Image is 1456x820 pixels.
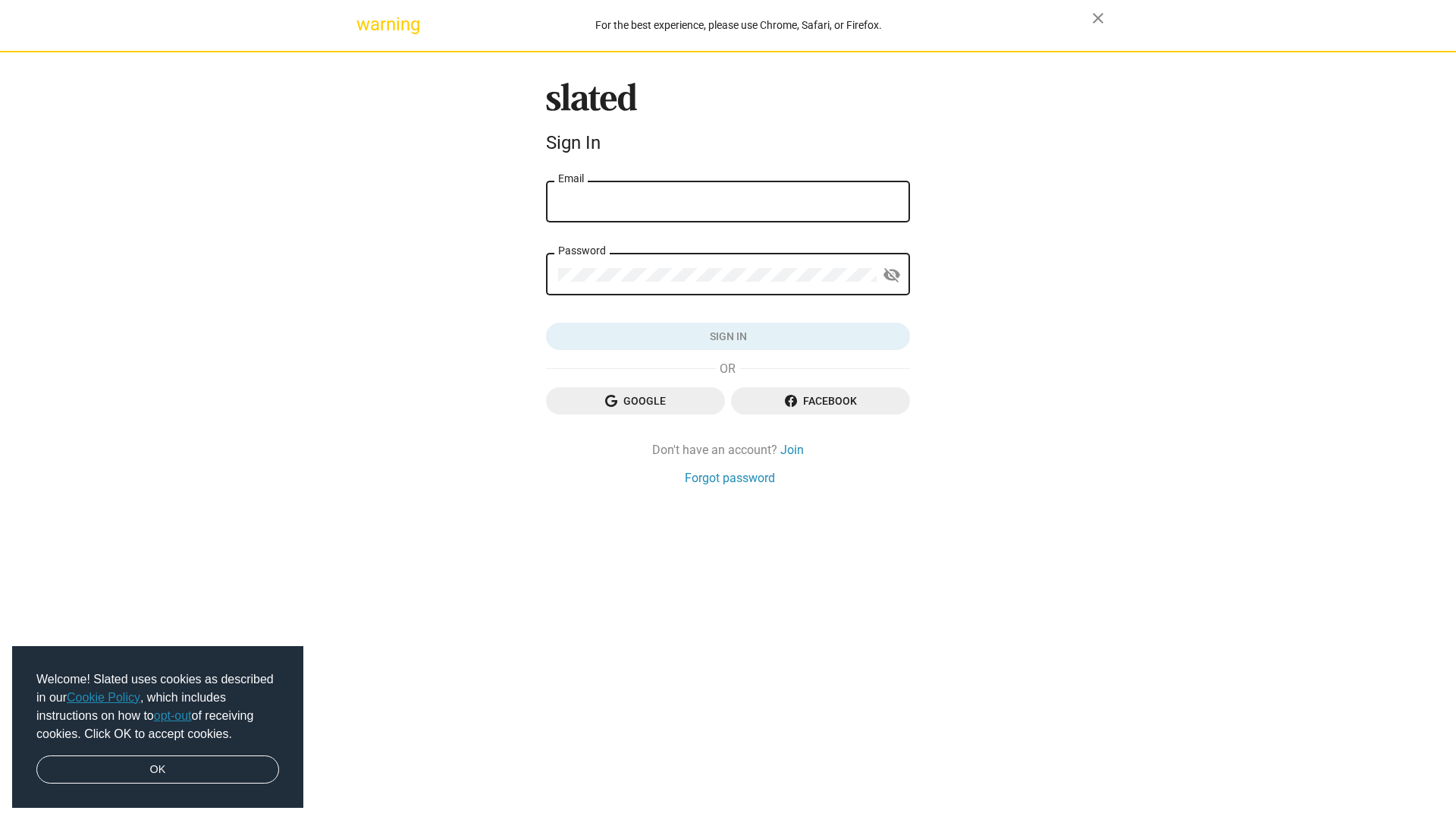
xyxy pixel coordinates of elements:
a: Cookie Policy [67,691,140,704]
button: Facebook [731,387,910,415]
div: Sign In [546,132,910,153]
button: Google [546,387,725,415]
span: Google [558,387,713,415]
span: Welcome! Slated uses cookies as described in our , which includes instructions on how to of recei... [36,670,279,743]
a: Forgot password [685,470,775,486]
mat-icon: warning [356,15,375,33]
div: cookieconsent [12,646,303,809]
mat-icon: close [1089,9,1107,27]
a: dismiss cookie message [36,755,279,784]
a: opt-out [154,709,192,722]
a: Join [780,442,804,458]
span: Facebook [743,387,898,415]
sl-branding: Sign In [546,83,910,160]
div: Don't have an account? [546,442,910,458]
button: Show password [877,260,907,291]
mat-icon: visibility_off [883,263,901,287]
div: For the best experience, please use Chrome, Safari, or Firefox. [385,15,1092,36]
